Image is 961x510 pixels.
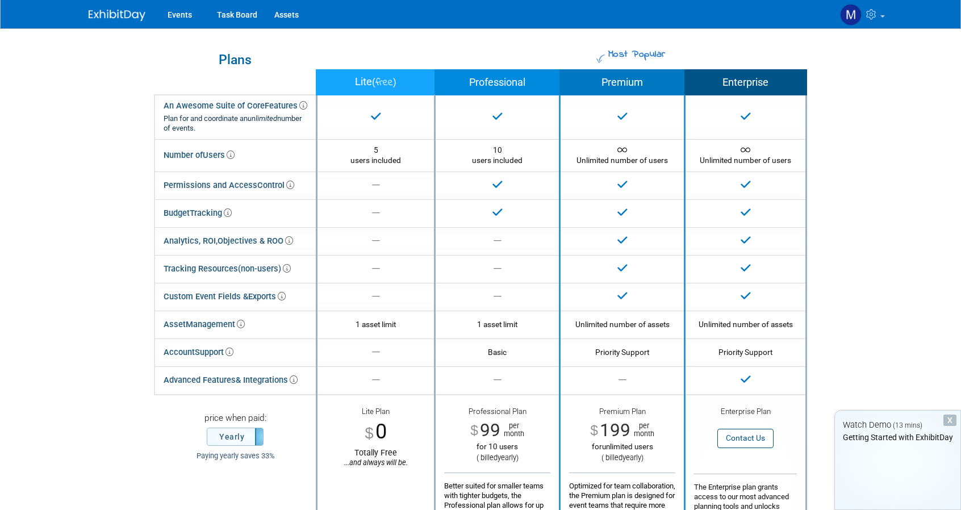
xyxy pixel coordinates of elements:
[372,77,375,87] span: (
[630,422,654,438] span: per month
[195,347,233,357] span: Support
[840,4,862,26] img: Meghann Lackey
[203,150,235,160] span: Users
[164,261,291,277] div: Tracking Resources
[393,77,396,87] span: )
[326,145,425,166] div: 5 users included
[835,419,960,431] div: Watch Demo
[607,47,666,62] span: Most Popular
[943,415,956,426] div: Dismiss
[164,205,232,221] div: Budget
[717,429,774,448] button: Contact Us
[444,453,550,463] div: ( billed )
[207,428,263,445] label: Yearly
[893,421,922,429] span: (13 mins)
[248,291,286,302] span: Exports
[164,114,307,133] div: Plan for and coordinate an number of events.
[444,442,550,452] div: for 10 users
[236,375,298,385] span: & Integrations
[480,420,500,441] span: 99
[596,55,605,63] img: Most Popular
[576,145,668,165] span: Unlimited number of users
[600,420,630,441] span: 199
[835,432,960,443] div: Getting Started with ExhibitDay
[498,453,516,462] span: yearly
[164,177,294,194] div: Permissions and Access
[317,70,435,95] th: Lite
[444,407,550,420] div: Professional Plan
[444,145,550,166] div: 10 users included
[326,319,425,329] div: 1 asset limit
[163,452,307,461] div: Paying yearly saves 33%
[160,53,310,66] div: Plans
[700,145,791,165] span: Unlimited number of users
[164,236,218,246] span: Analytics, ROI,
[248,114,277,123] i: unlimited
[375,419,387,444] span: 0
[444,347,550,357] div: Basic
[685,70,807,95] th: Enterprise
[186,319,245,329] span: Management
[89,10,145,21] img: ExhibitDay
[265,101,307,111] span: Features
[164,372,298,388] div: Advanced Features
[444,319,550,329] div: 1 asset limit
[164,147,235,164] div: Number of
[238,264,291,274] span: (non-users)
[590,424,598,438] span: $
[694,347,797,357] div: Priority Support
[694,319,797,329] div: Unlimited number of assets
[435,70,560,95] th: Professional
[560,70,685,95] th: Premium
[500,422,524,438] span: per month
[190,208,232,218] span: Tracking
[257,180,294,190] span: Control
[375,75,393,90] span: free
[164,233,293,249] div: Objectives & ROO
[569,407,675,420] div: Premium Plan
[569,453,675,463] div: ( billed )
[326,407,425,418] div: Lite Plan
[164,289,286,305] div: Custom Event Fields &
[694,407,797,418] div: Enterprise Plan
[622,453,641,462] span: yearly
[164,344,233,361] div: Account
[569,442,675,452] div: unlimited users
[163,412,307,428] div: price when paid:
[326,448,425,467] div: Totally Free
[164,316,245,333] div: Asset
[365,425,373,441] span: $
[470,424,478,438] span: $
[592,442,602,451] span: for
[569,319,675,329] div: Unlimited number of assets
[164,101,307,133] div: An Awesome Suite of Core
[569,347,675,357] div: Priority Support
[326,458,425,467] div: ...and always will be.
